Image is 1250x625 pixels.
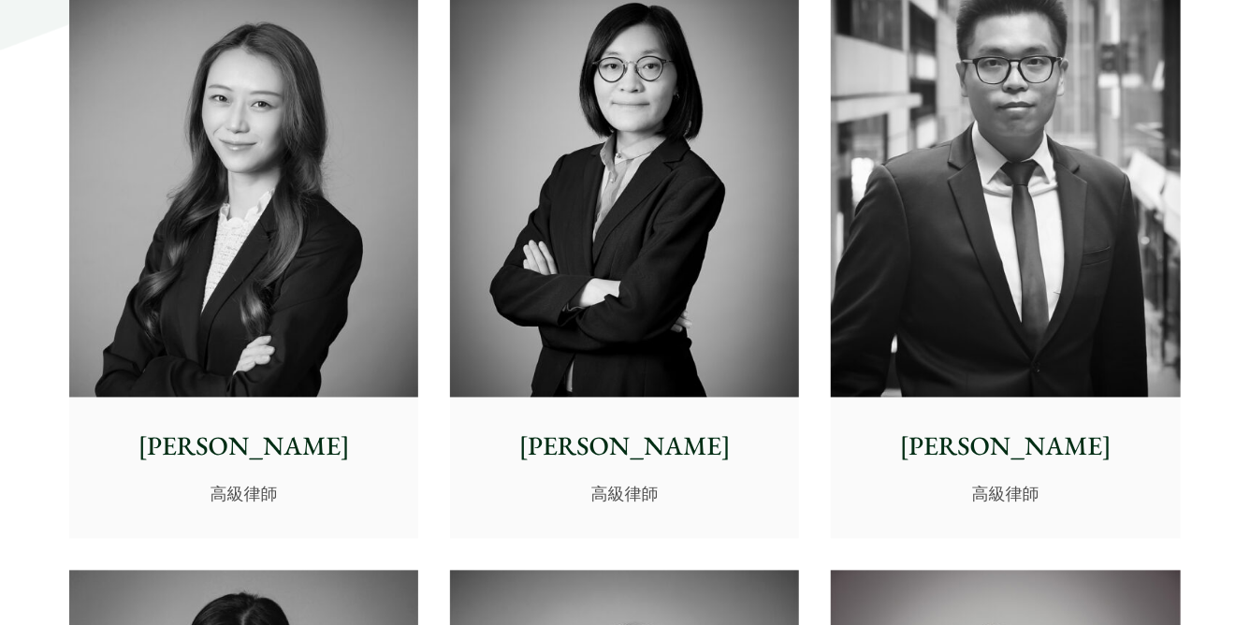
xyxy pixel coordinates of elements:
[84,428,403,467] p: [PERSON_NAME]
[84,482,403,507] p: 高級律師
[846,428,1165,467] p: [PERSON_NAME]
[465,428,784,467] p: [PERSON_NAME]
[846,482,1165,507] p: 高級律師
[465,482,784,507] p: 高級律師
